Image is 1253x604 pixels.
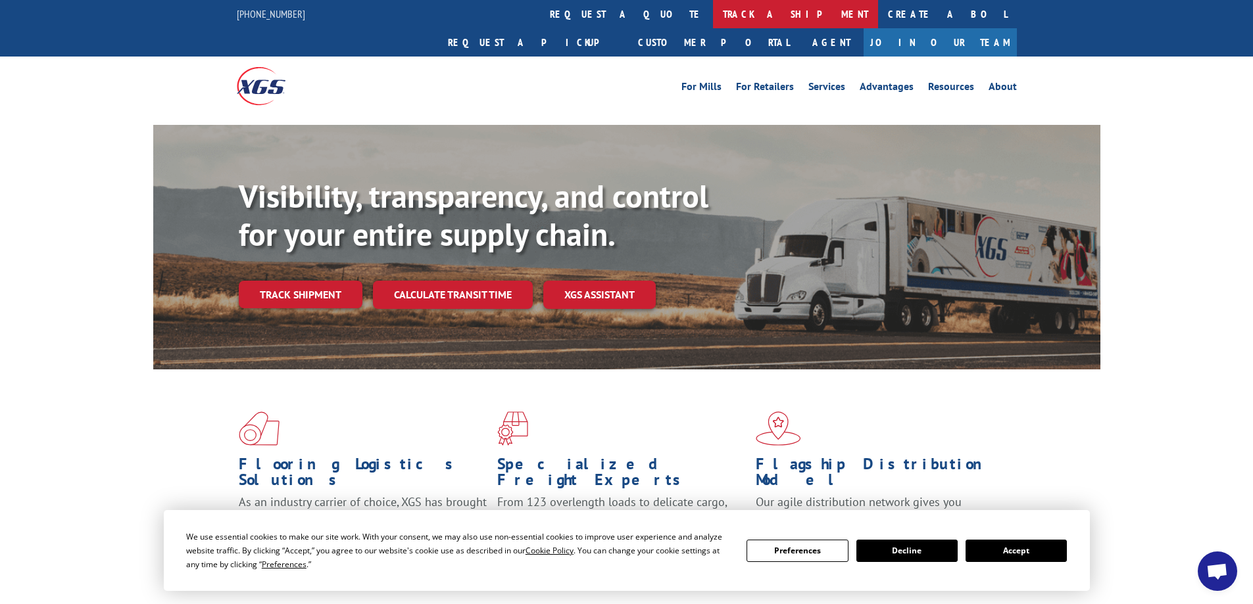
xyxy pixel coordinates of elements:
[1198,551,1237,591] a: Open chat
[864,28,1017,57] a: Join Our Team
[856,540,958,562] button: Decline
[989,81,1017,96] a: About
[808,81,845,96] a: Services
[497,456,746,494] h1: Specialized Freight Experts
[756,494,998,525] span: Our agile distribution network gives you nationwide inventory management on demand.
[497,411,528,446] img: xgs-icon-focused-on-flooring-red
[736,81,794,96] a: For Retailers
[438,28,628,57] a: Request a pickup
[681,81,722,96] a: For Mills
[966,540,1067,562] button: Accept
[239,411,280,446] img: xgs-icon-total-supply-chain-intelligence-red
[239,281,362,308] a: Track shipment
[239,494,487,541] span: As an industry carrier of choice, XGS has brought innovation and dedication to flooring logistics...
[928,81,974,96] a: Resources
[756,411,801,446] img: xgs-icon-flagship-distribution-model-red
[239,175,708,254] b: Visibility, transparency, and control for your entire supply chain.
[186,530,731,571] div: We use essential cookies to make our site work. With your consent, we may also use non-essential ...
[756,456,1004,494] h1: Flagship Distribution Model
[543,281,656,309] a: XGS ASSISTANT
[239,456,487,494] h1: Flooring Logistics Solutions
[262,559,307,570] span: Preferences
[373,281,533,309] a: Calculate transit time
[628,28,799,57] a: Customer Portal
[526,545,574,556] span: Cookie Policy
[799,28,864,57] a: Agent
[237,7,305,20] a: [PHONE_NUMBER]
[747,540,848,562] button: Preferences
[164,510,1090,591] div: Cookie Consent Prompt
[497,494,746,553] p: From 123 overlength loads to delicate cargo, our experienced staff knows the best way to move you...
[860,81,914,96] a: Advantages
